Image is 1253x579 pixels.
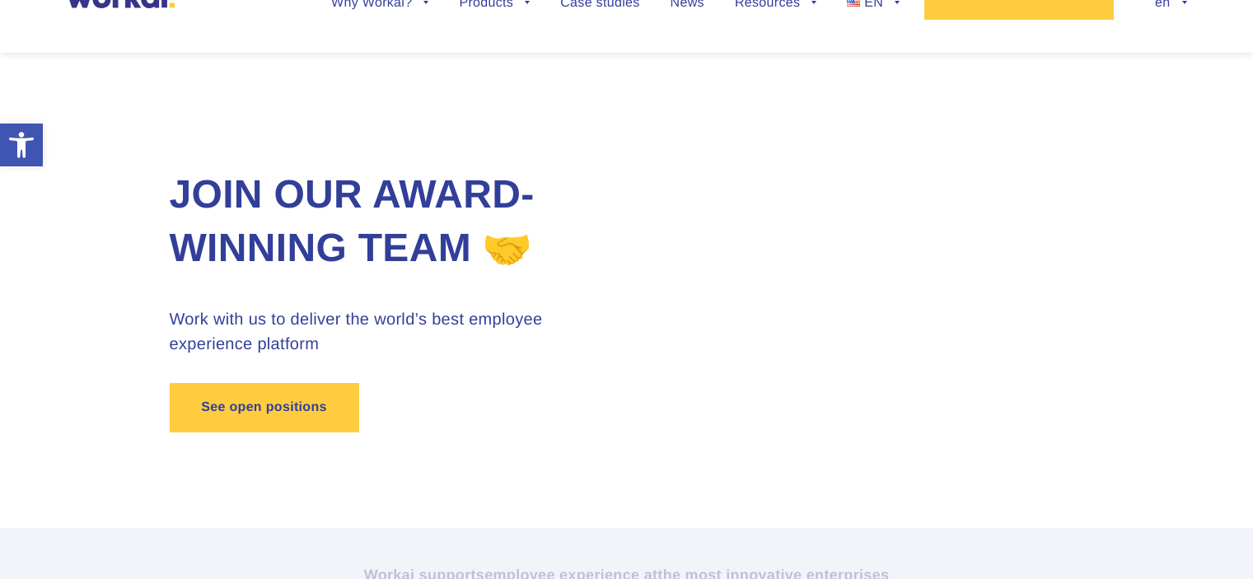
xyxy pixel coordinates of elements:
h3: Work with us to deliver the world’s best employee experience platform [170,307,627,357]
h1: Join our award-winning team 🤝 [170,169,627,276]
a: See open positions [170,383,359,432]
